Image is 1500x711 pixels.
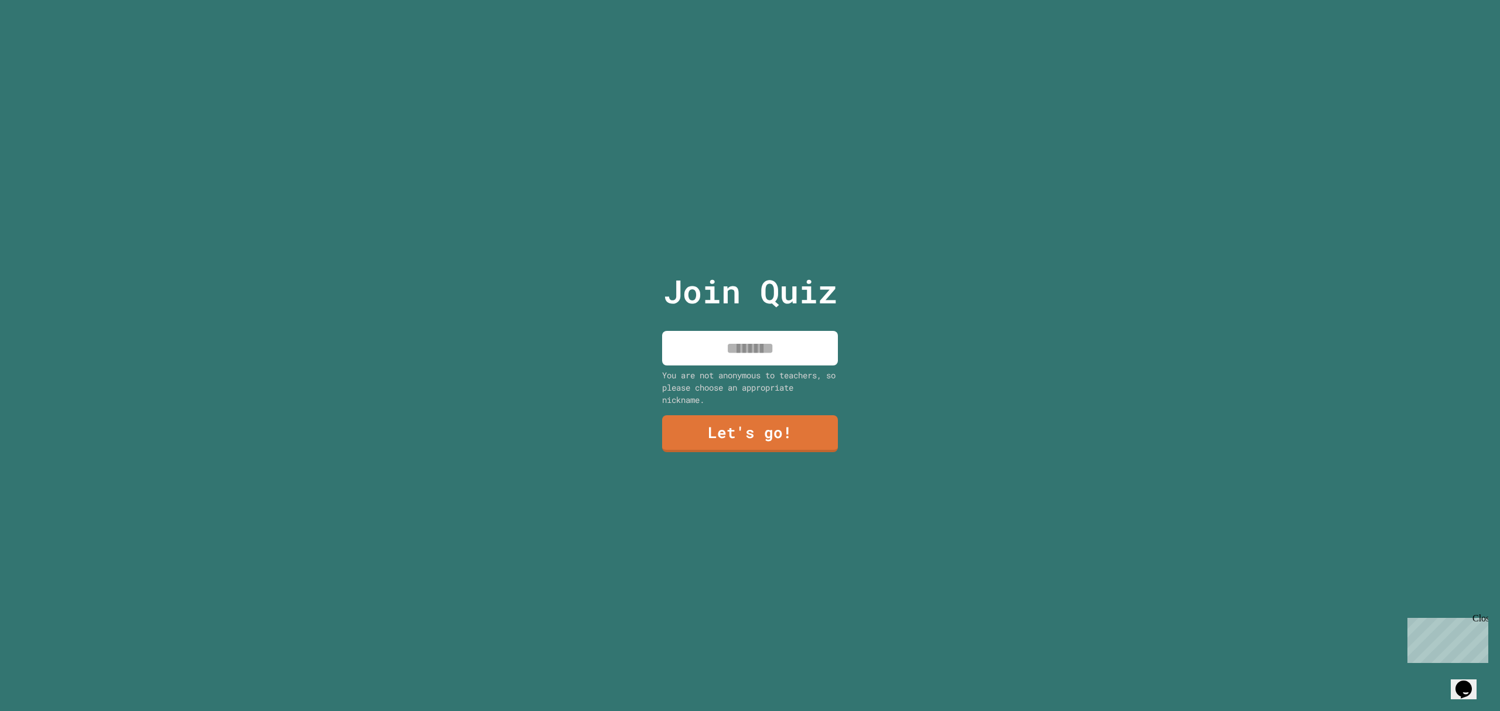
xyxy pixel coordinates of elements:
div: Chat with us now!Close [5,5,81,74]
iframe: chat widget [1451,664,1488,699]
iframe: chat widget [1403,613,1488,663]
a: Let's go! [662,415,838,452]
p: Join Quiz [663,267,837,316]
div: You are not anonymous to teachers, so please choose an appropriate nickname. [662,369,838,406]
